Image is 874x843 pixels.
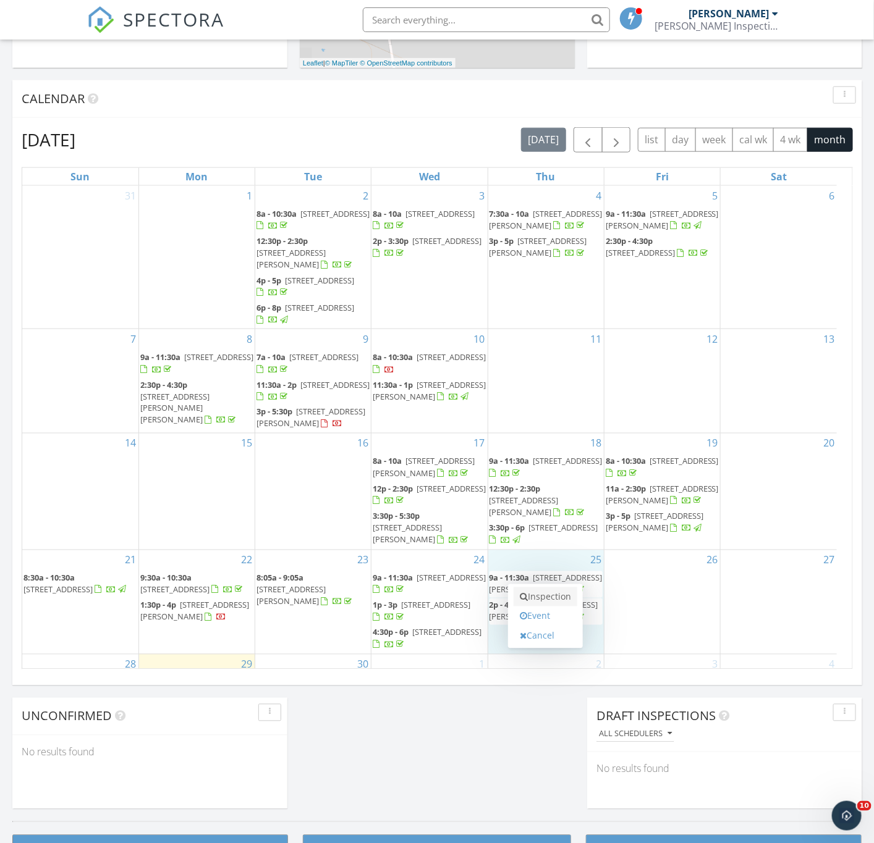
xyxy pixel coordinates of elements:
td: Go to August 31, 2025 [22,186,138,329]
td: Go to September 22, 2025 [138,550,255,654]
td: Go to September 9, 2025 [255,329,371,434]
a: 3:30p - 5:30p [STREET_ADDRESS][PERSON_NAME] [373,510,486,548]
a: 8:05a - 9:05a [STREET_ADDRESS][PERSON_NAME] [257,572,354,607]
span: 9a - 11:30a [373,572,413,584]
a: Go to September 16, 2025 [355,434,371,453]
span: 4p - 5p [257,275,281,286]
a: 8:30a - 10:30a [STREET_ADDRESS] [23,572,128,595]
a: Go to September 20, 2025 [821,434,837,453]
div: All schedulers [599,730,672,739]
a: Go to September 7, 2025 [128,329,138,349]
span: 8a - 10a [373,456,402,467]
span: [STREET_ADDRESS][PERSON_NAME] [490,600,598,623]
span: [STREET_ADDRESS][PERSON_NAME] [490,235,587,258]
span: [STREET_ADDRESS][PERSON_NAME][PERSON_NAME] [140,391,210,426]
a: 2p - 3:30p [STREET_ADDRESS] [373,234,486,261]
a: 8a - 10:30a [STREET_ADDRESS] [606,456,719,479]
span: [STREET_ADDRESS] [285,275,354,286]
td: Go to September 11, 2025 [488,329,604,434]
span: [STREET_ADDRESS][PERSON_NAME] [606,511,703,534]
span: Unconfirmed [22,708,112,724]
a: 9a - 11:30a [STREET_ADDRESS][PERSON_NAME] [606,208,719,231]
a: Tuesday [302,168,325,185]
a: 6p - 8p [STREET_ADDRESS] [257,301,370,327]
a: 12:30p - 2:30p [STREET_ADDRESS][PERSON_NAME] [257,235,354,270]
button: day [665,128,696,152]
td: Go to September 17, 2025 [371,434,488,550]
span: [STREET_ADDRESS][PERSON_NAME] [140,600,249,623]
a: 2:30p - 4:30p [STREET_ADDRESS] [606,235,710,258]
a: Go to September 8, 2025 [244,329,255,349]
span: 2:30p - 4:30p [140,379,187,390]
td: Go to September 24, 2025 [371,550,488,654]
td: Go to September 25, 2025 [488,550,604,654]
a: Go to September 25, 2025 [588,550,604,570]
span: [STREET_ADDRESS][PERSON_NAME] [257,406,365,429]
a: 8:05a - 9:05a [STREET_ADDRESS][PERSON_NAME] [257,571,370,610]
span: [STREET_ADDRESS] [401,600,470,611]
td: Go to September 1, 2025 [138,186,255,329]
td: Go to October 3, 2025 [604,654,720,758]
td: Go to September 30, 2025 [255,654,371,758]
td: Go to September 15, 2025 [138,434,255,550]
td: Go to September 10, 2025 [371,329,488,434]
a: Go to September 9, 2025 [360,329,371,349]
span: 3p - 5p [490,235,514,246]
td: Go to September 8, 2025 [138,329,255,434]
a: Wednesday [417,168,443,185]
span: [STREET_ADDRESS] [606,247,675,258]
a: 8:30a - 10:30a [STREET_ADDRESS] [23,571,137,598]
a: Cancel [514,626,577,646]
td: Go to September 2, 2025 [255,186,371,329]
span: [STREET_ADDRESS] [650,456,719,467]
a: 7a - 10a [STREET_ADDRESS] [257,351,359,374]
span: [STREET_ADDRESS] [405,208,475,219]
img: The Best Home Inspection Software - Spectora [87,6,114,33]
a: 6p - 8p [STREET_ADDRESS] [257,302,354,325]
a: 12p - 2:30p [STREET_ADDRESS] [373,482,486,509]
a: 3p - 5p [STREET_ADDRESS][PERSON_NAME] [606,511,703,534]
span: 7a - 10a [257,351,286,363]
a: 3p - 5p [STREET_ADDRESS][PERSON_NAME] [606,510,719,536]
a: Go to September 2, 2025 [360,186,371,206]
span: [STREET_ADDRESS] [412,235,482,246]
td: Go to October 4, 2025 [721,654,837,758]
a: 1p - 3p [STREET_ADDRESS] [373,598,486,625]
span: [STREET_ADDRESS] [184,351,253,363]
span: 3:30p - 6p [490,522,525,534]
div: [PERSON_NAME] [689,7,770,20]
a: 9a - 11:30a [STREET_ADDRESS] [140,350,253,377]
a: Friday [653,168,671,185]
span: 11:30a - 1p [373,379,413,390]
a: Go to September 10, 2025 [472,329,488,349]
a: 3p - 5:30p [STREET_ADDRESS][PERSON_NAME] [257,406,365,429]
a: © MapTiler [325,59,359,67]
span: Draft Inspections [596,708,716,724]
td: Go to September 5, 2025 [604,186,720,329]
a: Leaflet [303,59,323,67]
span: [STREET_ADDRESS] [23,584,93,595]
td: Go to September 20, 2025 [721,434,837,550]
button: month [807,128,853,152]
td: Go to September 23, 2025 [255,550,371,654]
a: 1:30p - 4p [STREET_ADDRESS][PERSON_NAME] [140,600,249,623]
td: Go to September 18, 2025 [488,434,604,550]
a: Go to September 5, 2025 [710,186,720,206]
span: 8a - 10a [373,208,402,219]
a: 9a - 11:30a [STREET_ADDRESS] [490,455,603,481]
td: Go to September 19, 2025 [604,434,720,550]
a: 9:30a - 10:30a [STREET_ADDRESS] [140,572,245,595]
td: Go to October 1, 2025 [371,654,488,758]
a: 8a - 10a [STREET_ADDRESS] [373,207,486,233]
a: 2p - 4:30p [STREET_ADDRESS][PERSON_NAME] [490,600,598,623]
a: Go to September 29, 2025 [239,655,255,674]
h2: [DATE] [22,127,75,152]
span: 1:30p - 4p [140,600,176,611]
span: [STREET_ADDRESS] [417,484,486,495]
td: Go to September 6, 2025 [721,186,837,329]
a: 1p - 3p [STREET_ADDRESS] [373,600,470,623]
button: cal wk [732,128,774,152]
a: 2p - 4:30p [STREET_ADDRESS][PERSON_NAME] [490,598,603,625]
span: [STREET_ADDRESS] [285,302,354,313]
span: [STREET_ADDRESS][PERSON_NAME] [490,208,603,231]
